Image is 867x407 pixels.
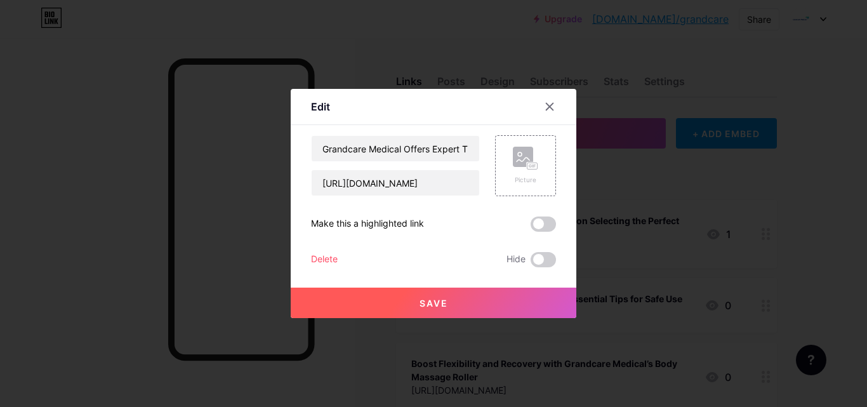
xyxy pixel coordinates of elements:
div: Edit [311,99,330,114]
input: Title [312,136,479,161]
span: Hide [506,252,526,267]
div: Make this a highlighted link [311,217,424,232]
span: Save [420,298,448,309]
button: Save [291,288,576,318]
div: Delete [311,252,338,267]
div: Picture [513,175,538,185]
input: URL [312,170,479,196]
